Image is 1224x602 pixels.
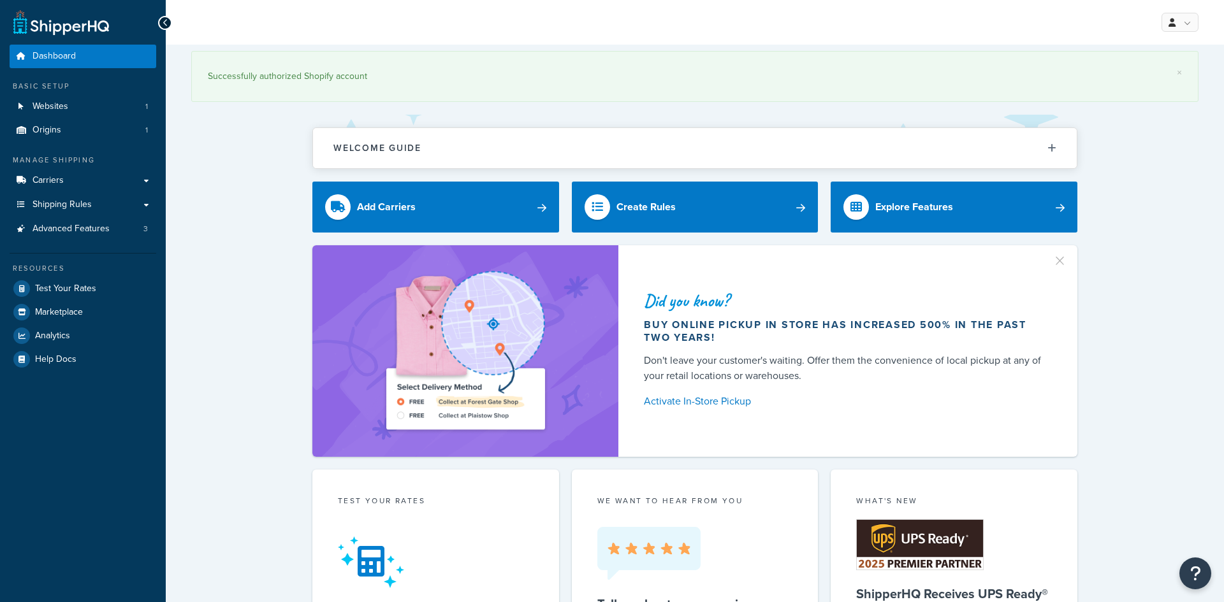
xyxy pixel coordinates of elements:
[572,182,819,233] a: Create Rules
[10,81,156,92] div: Basic Setup
[35,307,83,318] span: Marketplace
[644,292,1047,310] div: Did you know?
[33,101,68,112] span: Websites
[10,263,156,274] div: Resources
[10,301,156,324] a: Marketplace
[33,199,92,210] span: Shipping Rules
[644,319,1047,344] div: Buy online pickup in store has increased 500% in the past two years!
[1177,68,1182,78] a: ×
[145,125,148,136] span: 1
[350,264,581,438] img: ad-shirt-map-b0359fc47e01cab431d101c4b569394f6a03f54285957d908178d52f29eb9668.png
[10,193,156,217] a: Shipping Rules
[644,353,1047,383] div: Don't leave your customer's waiting. Offer them the convenience of local pickup at any of your re...
[145,101,148,112] span: 1
[35,354,76,365] span: Help Docs
[10,348,156,371] a: Help Docs
[10,217,156,241] a: Advanced Features3
[33,51,76,62] span: Dashboard
[33,224,110,234] span: Advanced Features
[33,175,64,186] span: Carriers
[208,68,1182,85] div: Successfully authorized Shopify account
[10,118,156,142] li: Origins
[10,95,156,118] a: Websites1
[10,277,156,300] a: Test Your Rates
[312,182,559,233] a: Add Carriers
[10,217,156,241] li: Advanced Features
[33,125,61,136] span: Origins
[10,324,156,347] a: Analytics
[1179,557,1211,589] button: Open Resource Center
[333,143,421,153] h2: Welcome Guide
[10,155,156,166] div: Manage Shipping
[644,392,1047,410] a: Activate In-Store Pickup
[875,198,953,216] div: Explore Features
[10,118,156,142] a: Origins1
[10,169,156,192] a: Carriers
[35,283,96,294] span: Test Your Rates
[10,95,156,118] li: Websites
[856,495,1052,510] div: What's New
[10,45,156,68] a: Dashboard
[597,495,793,506] p: we want to hear from you
[831,182,1077,233] a: Explore Features
[143,224,148,234] span: 3
[313,128,1077,168] button: Welcome Guide
[35,331,70,341] span: Analytics
[357,198,416,216] div: Add Carriers
[338,495,534,510] div: Test your rates
[616,198,676,216] div: Create Rules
